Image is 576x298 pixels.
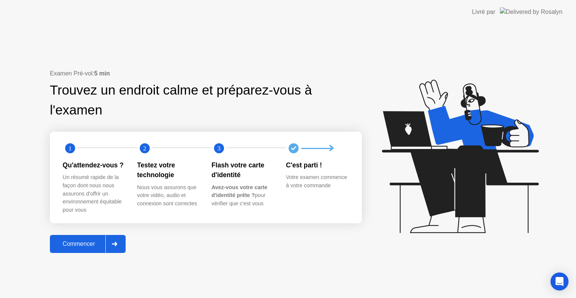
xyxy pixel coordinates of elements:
[50,69,362,78] div: Examen Pré-vol:
[137,160,200,180] div: Testez votre technologie
[211,184,267,199] b: Avez-vous votre carte d'identité prête ?
[94,70,110,77] b: 5 min
[69,145,72,152] text: 1
[137,184,200,208] div: Nous vous assurons que votre vidéo, audio et connexion sont correctes
[52,241,105,247] div: Commencer
[63,160,125,170] div: Qu'attendez-vous ?
[217,145,220,152] text: 3
[50,235,126,253] button: Commencer
[50,80,314,120] div: Trouvez un endroit calme et préparez-vous à l'examen
[500,8,562,16] img: Delivered by Rosalyn
[63,173,125,214] div: Un résumé rapide de la façon dont nous nous assurons d'offrir un environnement équitable pour vous
[286,173,349,190] div: Votre examen commence à votre commande
[472,8,495,17] div: Livré par
[211,184,274,208] div: pour vérifier que c'est vous
[143,145,146,152] text: 2
[286,160,349,170] div: C'est parti !
[211,160,274,180] div: Flash votre carte d'identité
[550,272,568,290] div: Open Intercom Messenger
